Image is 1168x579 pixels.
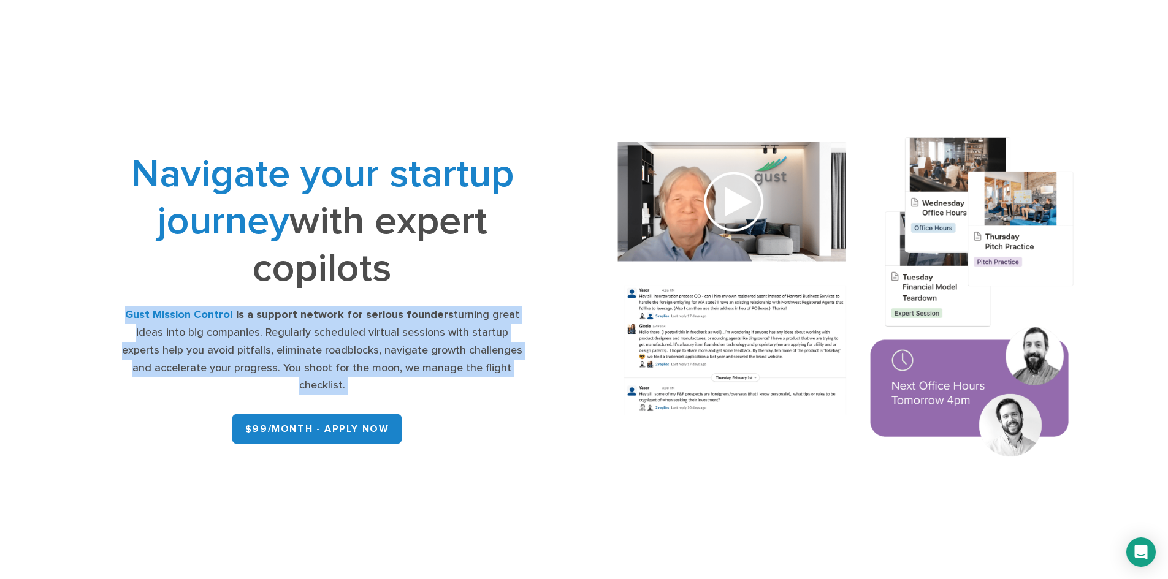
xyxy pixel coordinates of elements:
img: Composition of calendar events, a video call presentation, and chat rooms [594,119,1099,480]
strong: Gust Mission Control [125,308,233,321]
div: turning great ideas into big companies. Regularly scheduled virtual sessions with startup experts... [120,306,524,395]
a: $99/month - APPLY NOW [232,414,402,444]
strong: is a support network for serious founders [236,308,454,321]
iframe: Chat Widget [964,447,1168,579]
span: Navigate your startup journey [131,150,514,244]
h1: with expert copilots [120,150,524,292]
